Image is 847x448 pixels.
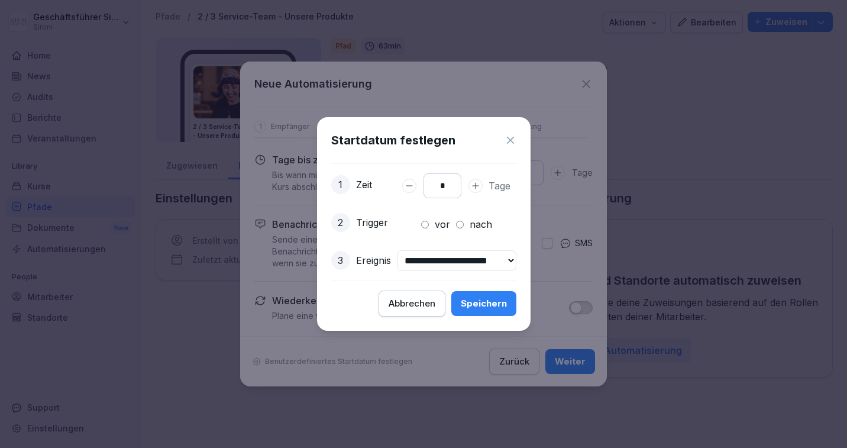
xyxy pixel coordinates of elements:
[461,297,507,310] div: Speichern
[331,175,350,194] div: 1
[468,179,483,193] button: Days to complete number input erhöhen
[389,297,435,310] div: Abbrechen
[356,253,391,267] p: Ereignis
[470,217,492,231] label: nach
[435,217,450,231] label: vor
[402,179,416,193] button: Days to complete number input verringern
[356,178,372,192] p: Zeit
[451,291,516,316] button: Speichern
[331,213,350,232] div: 2
[379,291,445,317] button: Abbrechen
[423,173,461,198] input: Days to complete number input
[489,179,510,193] p: Tage
[331,131,455,149] h1: Startdatum festlegen
[331,251,350,270] div: 3
[356,215,388,230] p: Trigger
